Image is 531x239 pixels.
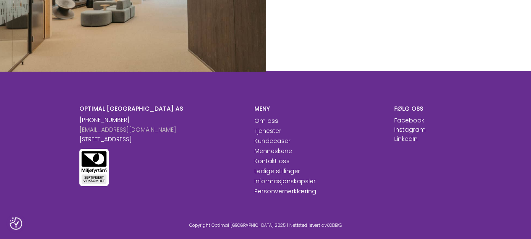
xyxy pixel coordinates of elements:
img: Miljøfyrtårn sertifisert virksomhet [79,149,109,186]
a: Personvernerklæring [254,187,316,195]
button: Samtykkepreferanser [10,217,22,230]
a: KODEKS [327,222,342,229]
span: Nettsted levert av [289,222,342,229]
h6: MENY [254,105,382,112]
a: LinkedIn [394,135,418,143]
p: [STREET_ADDRESS] [79,135,242,144]
img: Revisit consent button [10,217,22,230]
a: Menneskene [254,147,292,155]
a: Kontakt oss [254,157,290,165]
a: Informasjonskapsler [254,177,316,185]
a: [EMAIL_ADDRESS][DOMAIN_NAME] [79,125,176,134]
h6: OPTIMAL [GEOGRAPHIC_DATA] AS [79,105,242,112]
h6: FØLG OSS [394,105,452,112]
span: Copyright Optimal [GEOGRAPHIC_DATA] 2025 [189,222,285,229]
a: Tjenester [254,127,281,135]
a: Om oss [254,117,278,125]
a: Kundecaser [254,137,290,145]
a: Ledige stillinger [254,167,300,175]
a: Instagram [394,125,426,134]
span: | [287,222,288,229]
a: Facebook [394,116,424,125]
